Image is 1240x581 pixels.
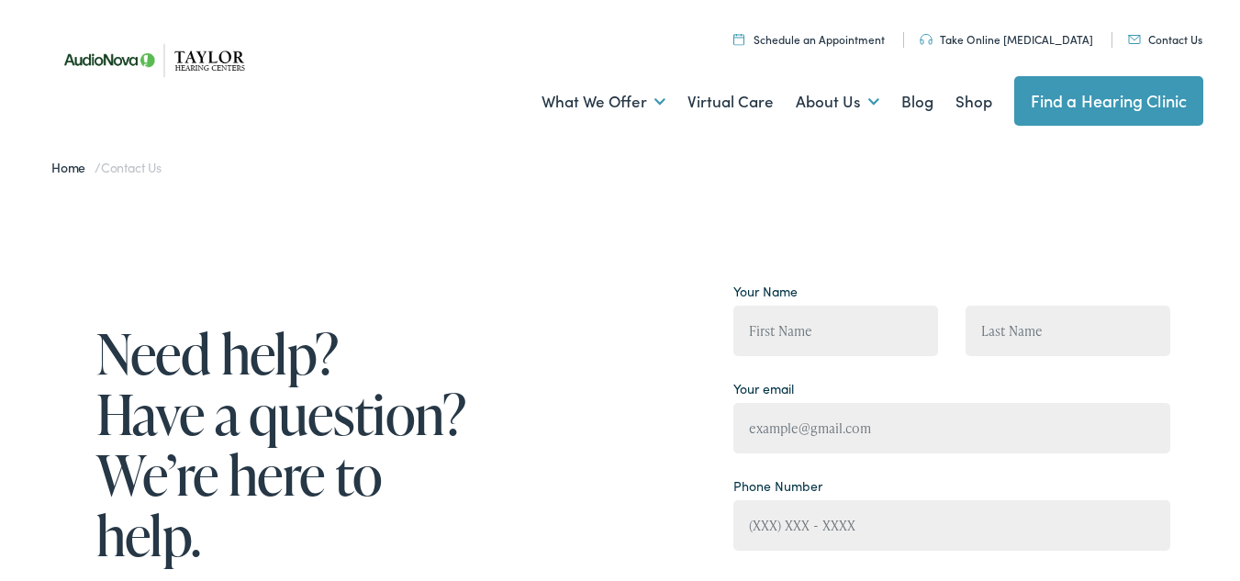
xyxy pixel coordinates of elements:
a: Blog [901,65,933,133]
input: First Name [733,303,938,353]
a: Virtual Care [687,65,774,133]
input: (XXX) XXX - XXXX [733,497,1170,548]
a: Home [51,155,95,173]
label: Your Name [733,279,798,298]
a: Take Online [MEDICAL_DATA] [920,28,1093,44]
a: About Us [796,65,879,133]
label: Your email [733,376,794,396]
a: Find a Hearing Clinic [1014,73,1204,123]
img: utility icon [733,30,744,42]
input: example@gmail.com [733,400,1170,451]
input: Last Name [966,303,1170,353]
span: Contact Us [101,155,162,173]
span: / [51,155,162,173]
img: utility icon [920,31,933,42]
a: Contact Us [1128,28,1202,44]
img: utility icon [1128,32,1141,41]
a: What We Offer [542,65,665,133]
label: Phone Number [733,474,822,493]
h1: Need help? Have a question? We’re here to help. [96,320,473,563]
a: Shop [955,65,992,133]
a: Schedule an Appointment [733,28,885,44]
